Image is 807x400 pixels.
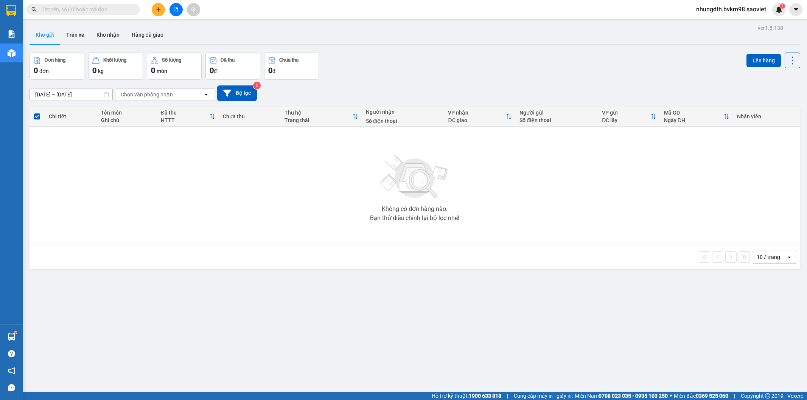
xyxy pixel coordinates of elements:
span: 0 [151,66,155,75]
div: Ghi chú [101,117,153,123]
strong: 0369 525 060 [696,393,728,399]
span: copyright [765,393,770,398]
div: Bạn thử điều chỉnh lại bộ lọc nhé! [370,215,459,221]
div: Đã thu [221,57,235,63]
button: file-add [169,3,183,16]
div: Chi tiết [49,113,94,119]
span: 0 [268,66,272,75]
button: Đơn hàng0đơn [30,53,84,80]
span: file-add [173,7,179,12]
div: Người nhận [366,109,441,115]
span: | [734,392,735,400]
span: caret-down [793,6,799,13]
span: đ [214,68,217,74]
span: | [507,392,508,400]
span: Miền Bắc [674,392,728,400]
button: plus [152,3,165,16]
div: Thu hộ [285,110,352,116]
button: Kho gửi [30,26,60,44]
span: đơn [39,68,49,74]
sup: 1 [780,3,785,9]
div: Trạng thái [285,117,352,123]
span: aim [191,7,196,12]
div: 10 / trang [757,253,780,261]
div: Mã GD [664,110,723,116]
button: Hàng đã giao [126,26,169,44]
div: Nhân viên [737,113,796,119]
button: Trên xe [60,26,90,44]
sup: 1 [14,332,17,334]
div: Số điện thoại [519,117,594,123]
button: Bộ lọc [217,85,257,101]
div: Khối lượng [103,57,126,63]
span: Hỗ trợ kỹ thuật: [432,392,501,400]
th: Toggle SortBy [598,107,660,127]
div: Chưa thu [279,57,299,63]
button: Lên hàng [746,54,781,67]
div: VP gửi [602,110,650,116]
span: Cung cấp máy in - giấy in: [514,392,573,400]
th: Toggle SortBy [281,107,362,127]
span: 0 [92,66,96,75]
div: Chưa thu [223,113,277,119]
span: kg [98,68,104,74]
span: 1 [781,3,784,9]
th: Toggle SortBy [444,107,516,127]
span: plus [156,7,161,12]
button: Chưa thu0đ [264,53,319,80]
strong: 1900 633 818 [469,393,501,399]
span: 0 [34,66,38,75]
span: question-circle [8,350,15,357]
span: search [31,7,37,12]
div: ĐC giao [448,117,506,123]
div: Tên món [101,110,153,116]
img: solution-icon [8,30,16,38]
span: món [157,68,167,74]
strong: 0708 023 035 - 0935 103 250 [599,393,668,399]
svg: open [203,91,209,98]
img: warehouse-icon [8,49,16,57]
div: Số điện thoại [366,118,441,124]
button: Khối lượng0kg [88,53,143,80]
span: ⚪️ [670,394,672,397]
div: ĐC lấy [602,117,650,123]
button: aim [187,3,200,16]
span: đ [272,68,275,74]
span: Miền Nam [575,392,668,400]
svg: open [786,254,792,260]
span: nhungdth.bvkm98.saoviet [690,5,772,14]
div: Số lượng [162,57,181,63]
img: warehouse-icon [8,333,16,341]
button: caret-down [789,3,802,16]
input: Tìm tên, số ĐT hoặc mã đơn [42,5,131,14]
input: Select a date range. [30,88,112,101]
img: svg+xml;base64,PHN2ZyBjbGFzcz0ibGlzdC1wbHVnX19zdmciIHhtbG5zPSJodHRwOi8vd3d3LnczLm9yZy8yMDAwL3N2Zy... [377,150,452,203]
div: Người gửi [519,110,594,116]
div: HTTT [161,117,209,123]
div: Ngày ĐH [664,117,723,123]
th: Toggle SortBy [157,107,219,127]
sup: 2 [253,82,261,89]
span: 0 [210,66,214,75]
button: Kho nhận [90,26,126,44]
img: logo-vxr [6,5,16,16]
div: Đã thu [161,110,209,116]
div: Không có đơn hàng nào. [382,206,448,212]
span: notification [8,367,15,374]
button: Số lượng0món [147,53,202,80]
th: Toggle SortBy [660,107,733,127]
div: Đơn hàng [45,57,65,63]
span: message [8,384,15,391]
div: ver 1.8.138 [758,24,783,32]
img: icon-new-feature [776,6,782,13]
div: Chọn văn phòng nhận [121,91,173,98]
button: Đã thu0đ [205,53,260,80]
div: VP nhận [448,110,506,116]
